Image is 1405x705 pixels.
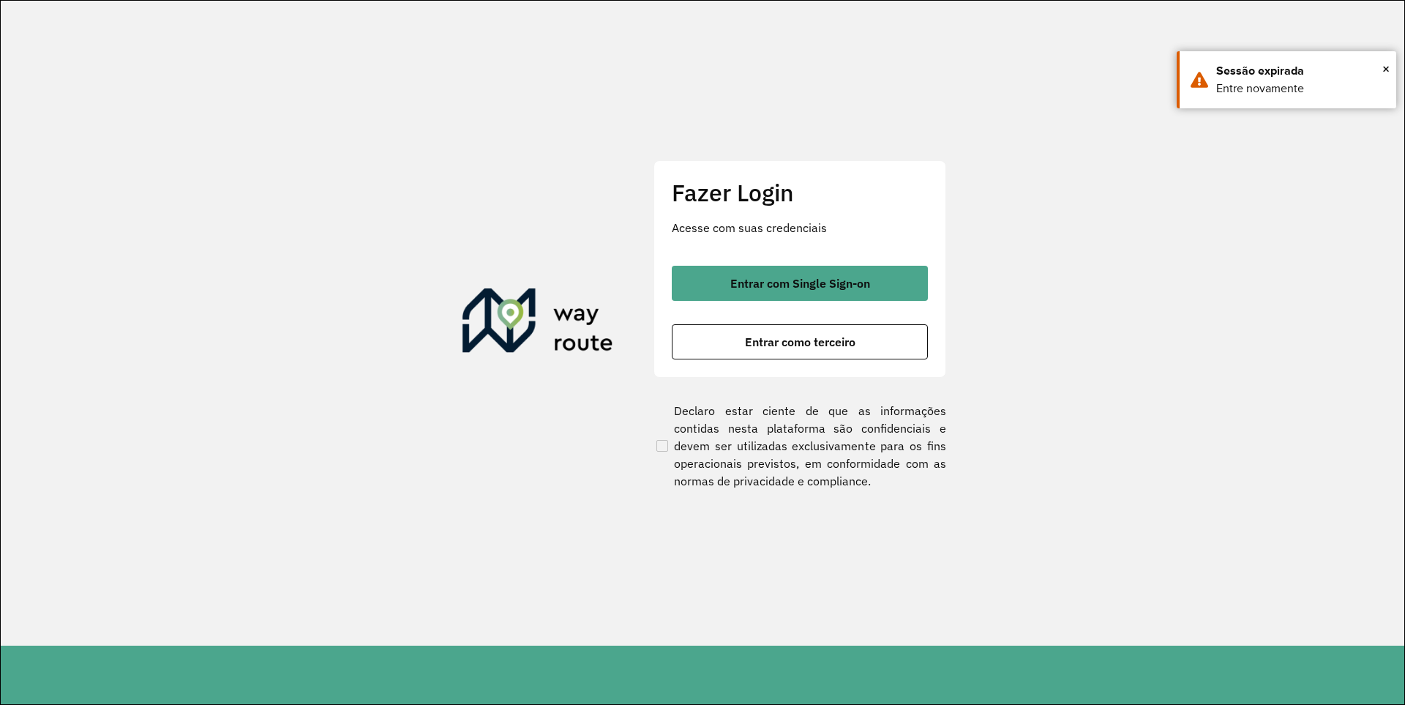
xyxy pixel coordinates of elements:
[1216,62,1385,80] div: Sessão expirada
[672,266,928,301] button: button
[745,336,855,348] span: Entrar como terceiro
[1382,58,1390,80] span: ×
[672,179,928,206] h2: Fazer Login
[672,219,928,236] p: Acesse com suas credenciais
[1382,58,1390,80] button: Close
[1216,80,1385,97] div: Entre novamente
[653,402,946,490] label: Declaro estar ciente de que as informações contidas nesta plataforma são confidenciais e devem se...
[672,324,928,359] button: button
[462,288,613,359] img: Roteirizador AmbevTech
[730,277,870,289] span: Entrar com Single Sign-on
